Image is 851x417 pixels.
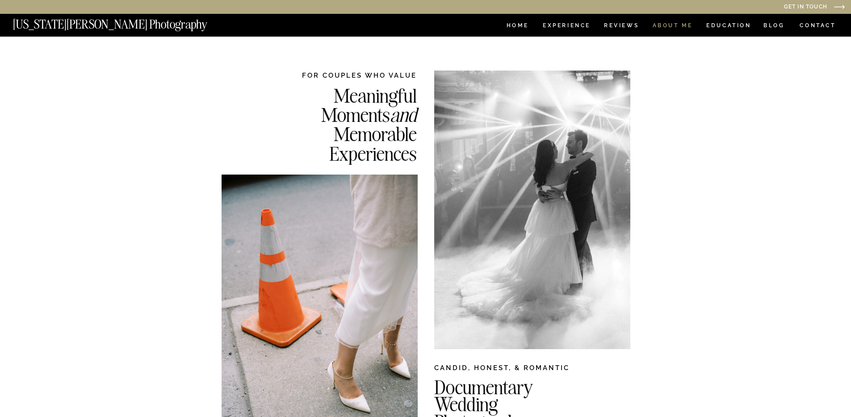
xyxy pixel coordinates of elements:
a: REVIEWS [604,23,637,30]
i: and [390,102,417,127]
a: EDUCATION [705,23,752,30]
h2: Meaningful Moments Memorable Experiences [276,86,417,162]
a: Get in Touch [693,4,827,11]
a: BLOG [763,23,785,30]
a: ABOUT ME [652,23,693,30]
h2: CANDID, HONEST, & ROMANTIC [434,363,630,376]
h2: FOR COUPLES WHO VALUE [276,71,417,80]
a: [US_STATE][PERSON_NAME] Photography [13,18,237,26]
a: CONTACT [799,21,836,30]
a: Experience [543,23,590,30]
a: HOME [505,23,530,30]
